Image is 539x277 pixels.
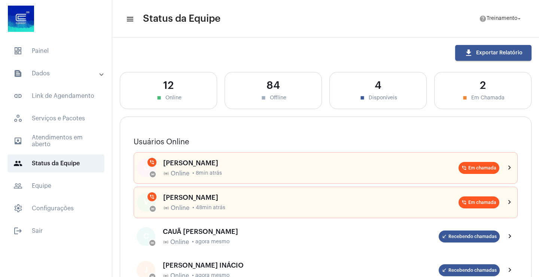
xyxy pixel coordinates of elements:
mat-icon: online_prediction [151,207,155,211]
mat-icon: stop [260,94,267,101]
div: CAUÃ [PERSON_NAME] [163,228,439,235]
mat-icon: sidenav icon [13,159,22,168]
div: 4 [337,80,419,91]
span: Status da Equipe [143,13,220,25]
span: • 48min atrás [192,205,225,211]
mat-icon: chevron_right [506,266,515,275]
div: Em Chamada [442,94,524,101]
mat-icon: phone_in_talk [462,200,467,205]
mat-icon: sidenav icon [13,69,22,78]
mat-icon: chevron_right [505,198,514,207]
span: Online [171,170,189,177]
span: Online [170,239,189,246]
div: Online [128,94,209,101]
div: Disponíveis [337,94,419,101]
mat-icon: stop [462,94,468,101]
button: Exportar Relatório [455,45,532,61]
span: Online [171,205,189,211]
span: sidenav icon [13,204,22,213]
mat-icon: call_received [442,268,447,273]
mat-icon: download [464,48,473,57]
mat-icon: sidenav icon [13,136,22,145]
mat-icon: online_prediction [150,241,154,245]
h3: Usuários Online [134,138,518,146]
div: 12 [128,80,209,91]
mat-icon: stop [359,94,366,101]
mat-icon: help [479,15,487,22]
mat-icon: online_prediction [163,171,169,177]
mat-icon: online_prediction [151,172,155,176]
span: Painel [7,42,104,60]
div: [PERSON_NAME] [163,194,459,201]
mat-icon: sidenav icon [126,15,133,24]
mat-icon: chevron_right [505,163,514,172]
span: Status da Equipe [7,154,104,172]
img: d4669ae0-8c07-2337-4f67-34b0df7f5ae4.jpeg [6,4,36,34]
div: G [137,159,156,177]
div: 84 [232,80,314,91]
mat-panel-title: Dados [13,69,100,78]
div: C [137,227,155,246]
div: V [137,193,156,212]
mat-expansion-panel-header: sidenav iconDados [4,64,112,82]
span: Configurações [7,199,104,217]
mat-icon: sidenav icon [13,91,22,100]
span: Equipe [7,177,104,195]
span: Atendimentos em aberto [7,132,104,150]
mat-chip: Recebendo chamadas [439,231,500,243]
mat-icon: call_received [442,234,447,239]
span: • agora mesmo [192,239,229,245]
span: • 8min atrás [192,171,222,176]
div: Offline [232,94,314,101]
mat-chip: Em chamada [459,162,499,174]
mat-icon: arrow_drop_down [516,15,523,22]
mat-icon: phone_in_talk [462,165,467,171]
mat-icon: phone_in_talk [149,194,155,199]
mat-icon: stop [156,94,162,101]
mat-icon: online_prediction [163,205,169,211]
mat-icon: sidenav icon [13,181,22,190]
span: sidenav icon [13,46,22,55]
mat-icon: chevron_right [506,232,515,241]
span: sidenav icon [13,114,22,123]
div: [PERSON_NAME] [163,159,459,167]
div: [PERSON_NAME] INÁCIO [163,262,439,269]
mat-chip: Recebendo chamadas [439,264,500,276]
div: 2 [442,80,524,91]
span: Link de Agendamento [7,87,104,105]
span: Exportar Relatório [464,50,523,55]
span: Serviços e Pacotes [7,109,104,127]
mat-icon: online_prediction [163,239,169,245]
span: Sair [7,222,104,240]
mat-icon: phone_in_talk [149,160,155,165]
mat-icon: sidenav icon [13,226,22,235]
mat-chip: Em chamada [459,196,499,208]
span: Treinamento [487,16,517,21]
button: Treinamento [475,11,527,26]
